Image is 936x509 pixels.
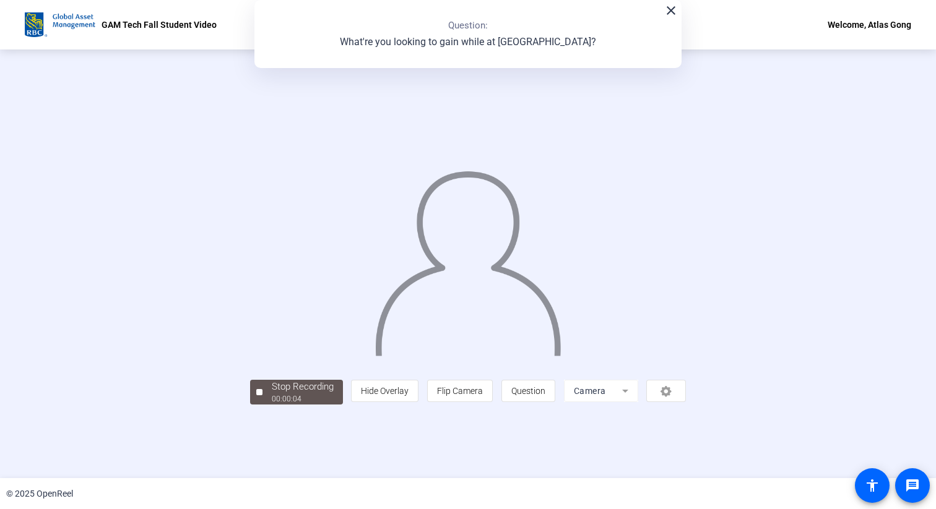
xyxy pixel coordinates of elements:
[501,380,555,402] button: Question
[664,3,678,18] mat-icon: close
[272,380,334,394] div: Stop Recording
[427,380,493,402] button: Flip Camera
[272,393,334,404] div: 00:00:04
[905,478,920,493] mat-icon: message
[828,17,911,32] div: Welcome, Atlas Gong
[351,380,418,402] button: Hide Overlay
[6,487,73,500] div: © 2025 OpenReel
[374,160,563,356] img: overlay
[340,35,596,49] p: What're you looking to gain while at [GEOGRAPHIC_DATA]?
[25,12,95,37] img: OpenReel logo
[102,17,217,32] p: GAM Tech Fall Student Video
[511,386,545,396] span: Question
[448,19,488,33] p: Question:
[250,380,343,405] button: Stop Recording00:00:04
[437,386,483,396] span: Flip Camera
[865,478,880,493] mat-icon: accessibility
[361,386,409,396] span: Hide Overlay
